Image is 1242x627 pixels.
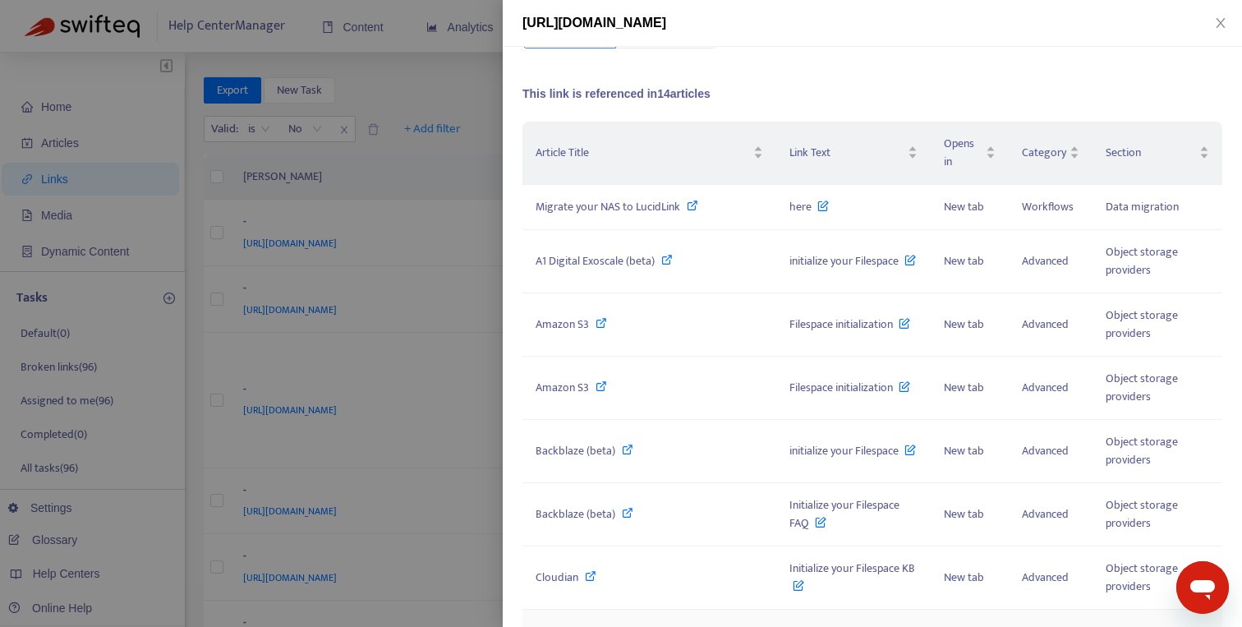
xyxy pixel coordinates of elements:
[789,251,916,270] span: initialize your Filespace
[522,16,666,30] span: [URL][DOMAIN_NAME]
[789,559,915,596] span: Initialize your Filespace KB
[1022,251,1069,270] span: Advanced
[789,144,904,162] span: Link Text
[536,251,655,270] span: A1 Digital Exoscale (beta)
[1106,306,1178,343] span: Object storage providers
[1022,505,1069,523] span: Advanced
[944,378,984,397] span: New tab
[789,315,910,334] span: Filespace initialization
[536,144,750,162] span: Article Title
[944,197,984,216] span: New tab
[1022,315,1069,334] span: Advanced
[776,122,931,185] th: Link Text
[1209,16,1232,31] button: Close
[536,568,578,587] span: Cloudian
[789,441,916,460] span: initialize your Filespace
[536,441,615,460] span: Backblaze (beta)
[1022,378,1069,397] span: Advanced
[1106,242,1178,279] span: Object storage providers
[944,315,984,334] span: New tab
[789,378,910,397] span: Filespace initialization
[1214,16,1227,30] span: close
[789,197,829,216] span: here
[536,197,680,216] span: Migrate your NAS to LucidLink
[944,441,984,460] span: New tab
[1106,197,1179,216] span: Data migration
[536,378,589,397] span: Amazon S3
[536,505,615,523] span: Backblaze (beta)
[1106,559,1178,596] span: Object storage providers
[536,315,589,334] span: Amazon S3
[522,122,776,185] th: Article Title
[944,251,984,270] span: New tab
[1022,568,1069,587] span: Advanced
[1022,144,1066,162] span: Category
[1022,441,1069,460] span: Advanced
[1106,144,1196,162] span: Section
[944,505,984,523] span: New tab
[944,135,982,171] span: Opens in
[1106,432,1178,469] span: Object storage providers
[1176,561,1229,614] iframe: To enrich screen reader interactions, please activate Accessibility in Grammarly extension settings
[1106,369,1178,406] span: Object storage providers
[944,568,984,587] span: New tab
[1022,197,1074,216] span: Workflows
[1092,122,1222,185] th: Section
[789,496,899,532] span: Initialize your Filespace FAQ
[1009,122,1092,185] th: Category
[1106,496,1178,532] span: Object storage providers
[522,87,711,100] span: This link is referenced in 14 articles
[931,122,1009,185] th: Opens in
